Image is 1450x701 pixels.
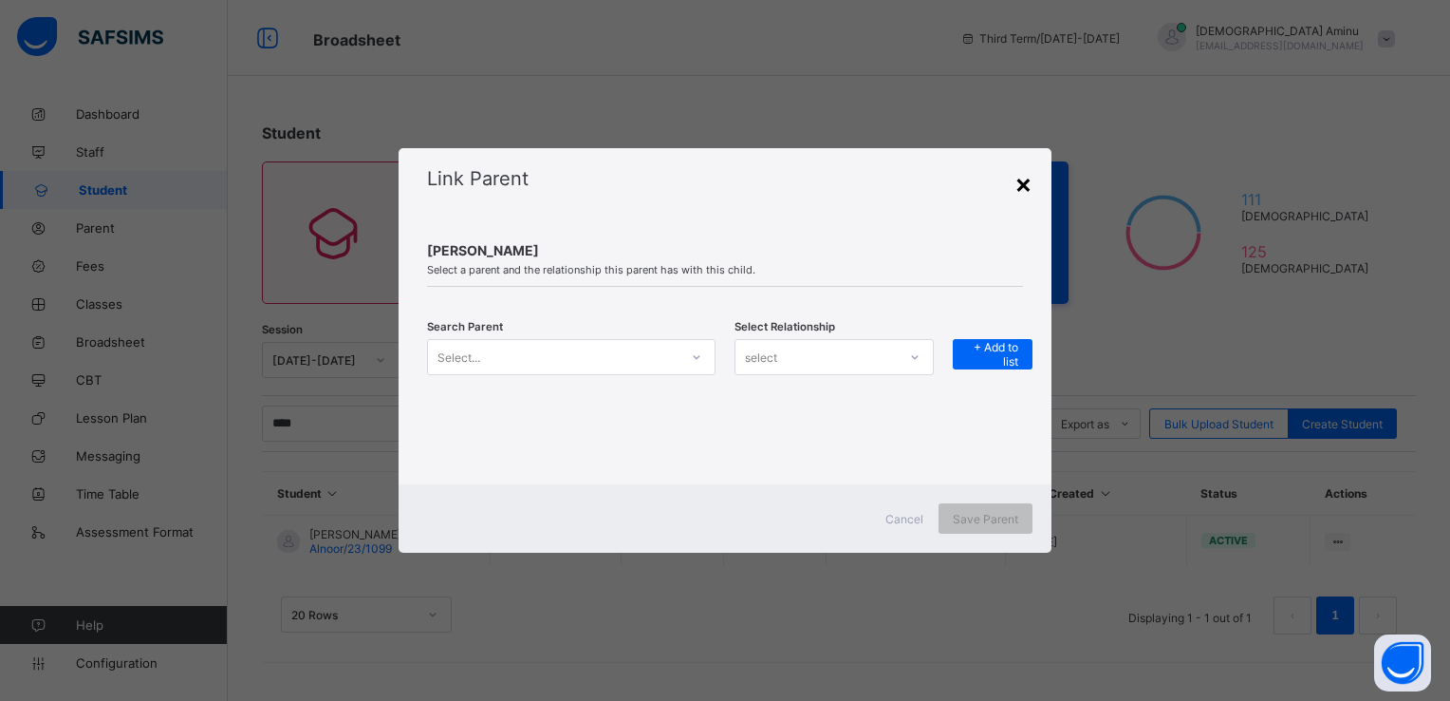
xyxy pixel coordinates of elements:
[745,339,777,375] div: select
[427,263,1023,276] span: Select a parent and the relationship this parent has with this child.
[437,339,480,375] div: Select...
[1014,167,1032,199] div: ×
[967,340,1018,369] span: + Add to list
[734,320,835,333] span: Select Relationship
[885,512,923,526] span: Cancel
[427,320,503,333] span: Search Parent
[427,167,529,190] span: Link Parent
[1374,635,1431,692] button: Open asap
[953,512,1018,526] span: Save Parent
[427,242,1023,258] span: [PERSON_NAME]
